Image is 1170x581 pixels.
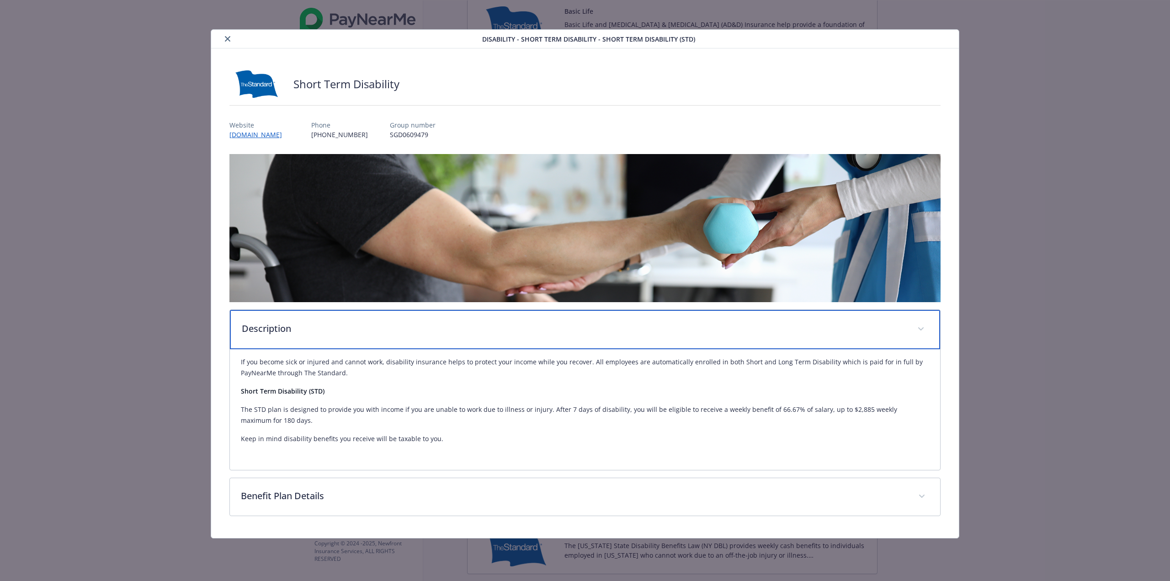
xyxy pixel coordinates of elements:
[229,130,289,139] a: [DOMAIN_NAME]
[241,404,929,426] p: The STD plan is designed to provide you with income if you are unable to work due to illness or i...
[230,310,940,349] div: Description
[293,76,399,92] h2: Short Term Disability
[229,120,289,130] p: Website
[390,130,436,139] p: SGD0609479
[311,130,368,139] p: [PHONE_NUMBER]
[482,34,695,44] span: Disability - Short Term Disability - Short Term Disability (STD)
[390,120,436,130] p: Group number
[117,29,1053,538] div: details for plan Disability - Short Term Disability - Short Term Disability (STD)
[311,120,368,130] p: Phone
[222,33,233,44] button: close
[229,70,284,98] img: Standard Insurance Company
[242,322,906,336] p: Description
[230,349,940,470] div: Description
[230,478,940,516] div: Benefit Plan Details
[241,489,907,503] p: Benefit Plan Details
[241,357,929,378] p: If you become sick or injured and cannot work, disability insurance helps to protect your income ...
[241,387,324,395] strong: Short Term Disability (STD)
[241,433,929,444] p: Keep in mind disability benefits you receive will be taxable to you.
[229,154,941,302] img: banner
